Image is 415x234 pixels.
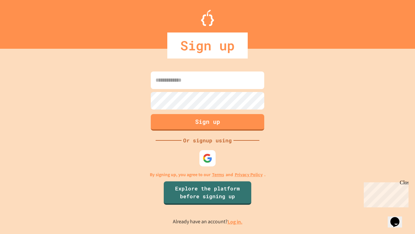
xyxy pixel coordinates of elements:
[173,218,243,226] p: Already have an account?
[182,136,233,144] div: Or signup using
[388,208,409,227] iframe: chat widget
[201,10,214,26] img: Logo.svg
[150,171,266,178] p: By signing up, you agree to our and .
[151,114,264,131] button: Sign up
[164,181,251,205] a: Explore the platform before signing up
[203,153,212,163] img: google-icon.svg
[361,180,409,207] iframe: chat widget
[235,171,263,178] a: Privacy Policy
[167,32,248,58] div: Sign up
[3,3,45,41] div: Chat with us now!Close
[228,218,243,225] a: Log in.
[212,171,224,178] a: Terms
